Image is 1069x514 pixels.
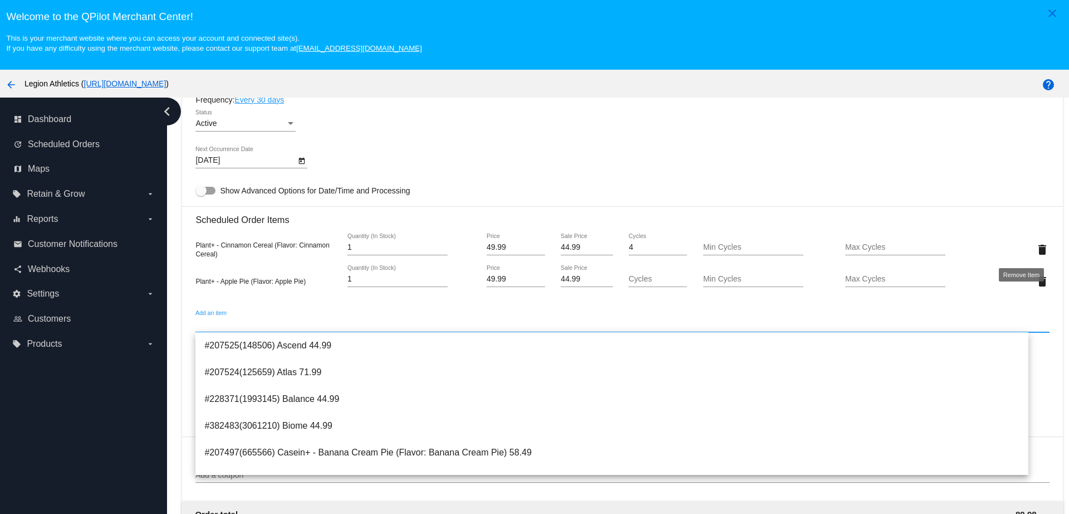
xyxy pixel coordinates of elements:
[561,275,612,284] input: Sale Price
[146,215,155,224] i: arrow_drop_down
[220,185,410,196] span: Show Advanced Options for Date/Time and Processing
[28,114,71,124] span: Dashboard
[12,190,21,198] i: local_offer
[204,466,1019,493] span: #521481(4323723) Casein+ - Chocolate Peanut Butter (Flavor: Chocolate Peanut Butter) 58.49
[28,139,100,149] span: Scheduled Orders
[845,243,945,252] input: Max Cycles
[13,135,155,153] a: update Scheduled Orders
[1036,243,1049,256] mat-icon: delete
[487,275,545,284] input: Price
[195,119,217,128] span: Active
[13,314,22,323] i: people_outline
[146,340,155,348] i: arrow_drop_down
[28,164,50,174] span: Maps
[204,413,1019,439] span: #382483(3061210) Biome 44.99
[703,275,803,284] input: Min Cycles
[12,289,21,298] i: settings
[146,289,155,298] i: arrow_drop_down
[195,471,1049,480] input: Add a coupon
[13,265,22,274] i: share
[13,140,22,149] i: update
[158,103,176,120] i: chevron_left
[195,156,296,165] input: Next Occurrence Date
[13,115,22,124] i: dashboard
[347,243,448,252] input: Quantity (In Stock)
[12,340,21,348] i: local_offer
[6,11,1062,23] h3: Welcome to the QPilot Merchant Center!
[204,439,1019,466] span: #207497(665566) Casein+ - Banana Cream Pie (Flavor: Banana Cream Pie) 58.49
[6,34,421,52] small: This is your merchant website where you can access your account and connected site(s). If you hav...
[195,206,1049,225] h3: Scheduled Order Items
[296,154,307,166] button: Open calendar
[146,190,155,198] i: arrow_drop_down
[204,386,1019,413] span: #228371(1993145) Balance 44.99
[24,79,169,88] span: Legion Athletics ( )
[195,95,1049,104] div: Frequency:
[13,260,155,278] a: share Webhooks
[27,339,62,349] span: Products
[28,239,117,249] span: Customer Notifications
[629,275,687,284] input: Cycles
[204,359,1019,386] span: #207524(125659) Atlas 71.99
[561,243,612,252] input: Sale Price
[13,310,155,328] a: people_outline Customers
[27,189,85,199] span: Retain & Grow
[28,314,71,324] span: Customers
[12,215,21,224] i: equalizer
[13,240,22,249] i: email
[1046,7,1059,20] mat-icon: close
[347,275,448,284] input: Quantity (In Stock)
[1042,78,1055,91] mat-icon: help
[296,44,422,52] a: [EMAIL_ADDRESS][DOMAIN_NAME]
[629,243,687,252] input: Cycles
[703,243,803,252] input: Min Cycles
[27,214,58,224] span: Reports
[1036,275,1049,288] mat-icon: delete
[195,241,329,258] span: Plant+ - Cinnamon Cereal (Flavor: Cinnamon Cereal)
[204,332,1019,359] span: #207525(148506) Ascend 44.99
[27,289,59,299] span: Settings
[28,264,70,274] span: Webhooks
[4,78,18,91] mat-icon: arrow_back
[84,79,166,88] a: [URL][DOMAIN_NAME]
[195,119,296,128] mat-select: Status
[13,110,155,128] a: dashboard Dashboard
[13,160,155,178] a: map Maps
[845,275,945,284] input: Max Cycles
[13,235,155,253] a: email Customer Notifications
[195,278,306,285] span: Plant+ - Apple Pie (Flavor: Apple Pie)
[195,320,1049,329] input: Add an item
[13,164,22,173] i: map
[487,243,545,252] input: Price
[234,95,284,104] a: Every 30 days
